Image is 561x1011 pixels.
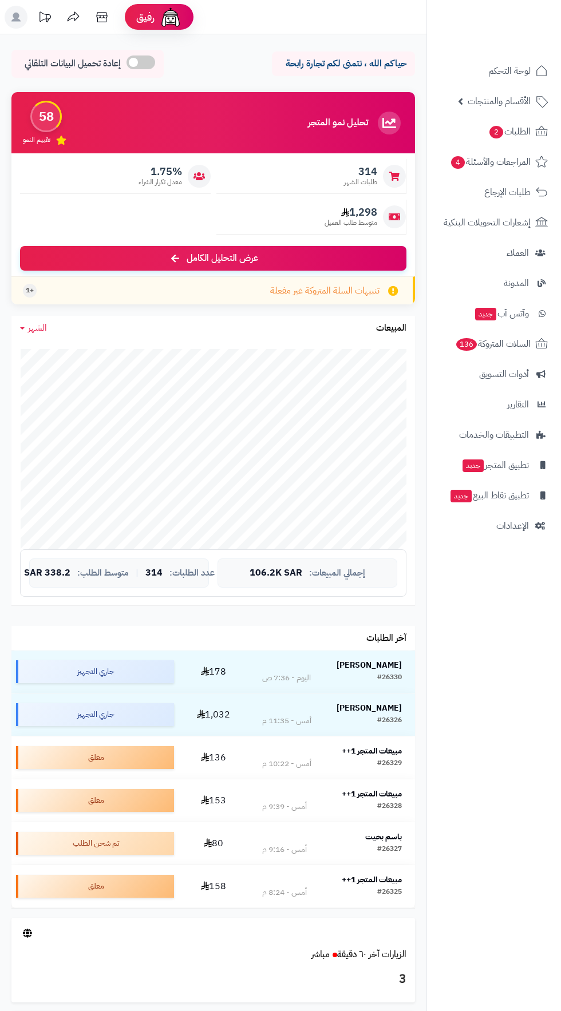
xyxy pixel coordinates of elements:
span: متوسط طلب العميل [325,218,377,228]
span: 338.2 SAR [24,568,70,578]
h3: المبيعات [376,323,406,334]
span: التقارير [507,397,529,413]
img: ai-face.png [159,6,182,29]
a: الزيارات آخر ٦٠ دقيقةمباشر [311,947,406,961]
div: أمس - 9:16 م [262,844,307,855]
div: تم شحن الطلب [16,832,174,855]
div: أمس - 9:39 م [262,801,307,812]
div: #26328 [377,801,402,812]
td: 153 [179,779,249,822]
span: العملاء [507,245,529,261]
span: وآتس آب [474,306,529,322]
div: جاري التجهيز [16,660,174,683]
a: التطبيقات والخدمات [434,421,554,449]
a: طلبات الإرجاع [434,179,554,206]
div: #26326 [377,715,402,727]
a: تطبيق المتجرجديد [434,451,554,479]
div: أمس - 11:35 م [262,715,311,727]
div: #26330 [377,672,402,684]
a: إشعارات التحويلات البنكية [434,209,554,236]
div: #26327 [377,844,402,855]
h3: تحليل نمو المتجر [308,118,368,128]
span: جديد [451,490,472,502]
span: 2 [489,126,503,138]
span: المراجعات والأسئلة [450,154,531,170]
div: أمس - 10:22 م [262,758,311,770]
span: عرض التحليل الكامل [187,252,258,265]
strong: مبيعات المتجر 1++ [342,788,402,800]
a: عرض التحليل الكامل [20,246,406,271]
span: طلبات الإرجاع [484,184,531,200]
td: 178 [179,651,249,693]
span: تقييم النمو [23,135,50,145]
a: السلات المتروكة136 [434,330,554,358]
span: إشعارات التحويلات البنكية [444,215,531,231]
span: تنبيهات السلة المتروكة غير مفعلة [270,284,380,298]
a: الطلبات2 [434,118,554,145]
span: معدل تكرار الشراء [139,177,182,187]
span: الأقسام والمنتجات [468,93,531,109]
a: الشهر [20,322,47,335]
span: 314 [145,568,163,578]
span: جديد [463,459,484,472]
p: حياكم الله ، نتمنى لكم تجارة رابحة [280,57,406,70]
span: متوسط الطلب: [77,568,129,578]
div: جاري التجهيز [16,703,174,726]
span: لوحة التحكم [488,63,531,79]
span: تطبيق المتجر [461,457,529,473]
span: إجمالي المبيعات: [309,568,365,578]
strong: باسم بخيت [365,831,402,843]
a: لوحة التحكم [434,57,554,85]
span: 136 [456,338,477,351]
strong: [PERSON_NAME] [337,702,402,714]
a: العملاء [434,239,554,267]
span: إعادة تحميل البيانات التلقائي [25,57,121,70]
span: الشهر [28,321,47,335]
a: التقارير [434,391,554,418]
strong: مبيعات المتجر 1++ [342,745,402,757]
span: 1,298 [325,206,377,219]
a: تحديثات المنصة [30,6,59,31]
td: 158 [179,865,249,907]
div: معلق [16,746,174,769]
span: 106.2K SAR [250,568,302,578]
span: عدد الطلبات: [169,568,215,578]
h3: آخر الطلبات [366,633,406,644]
span: رفيق [136,10,155,24]
strong: مبيعات المتجر 1++ [342,874,402,886]
div: أمس - 8:24 م [262,887,307,898]
a: الإعدادات [434,512,554,540]
span: الطلبات [488,124,531,140]
span: التطبيقات والخدمات [459,427,529,443]
span: جديد [475,308,496,320]
a: المراجعات والأسئلة4 [434,148,554,176]
strong: [PERSON_NAME] [337,659,402,671]
a: تطبيق نقاط البيعجديد [434,482,554,509]
span: 4 [451,156,465,169]
a: المدونة [434,269,554,297]
span: طلبات الشهر [344,177,377,187]
span: الإعدادات [496,518,529,534]
td: 80 [179,822,249,865]
div: اليوم - 7:36 ص [262,672,311,684]
span: السلات المتروكة [455,336,531,352]
span: المدونة [504,275,529,291]
span: أدوات التسويق [479,366,529,382]
div: معلق [16,875,174,898]
a: وآتس آبجديد [434,300,554,327]
span: 314 [344,165,377,178]
h3: 3 [20,970,406,989]
span: 1.75% [139,165,182,178]
span: +1 [26,286,34,295]
a: أدوات التسويق [434,360,554,388]
span: تطبيق نقاط البيع [449,487,529,503]
div: #26325 [377,887,402,898]
div: #26329 [377,758,402,770]
small: مباشر [311,947,330,961]
td: 1,032 [179,693,249,736]
div: معلق [16,789,174,812]
span: | [136,569,139,577]
td: 136 [179,736,249,779]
